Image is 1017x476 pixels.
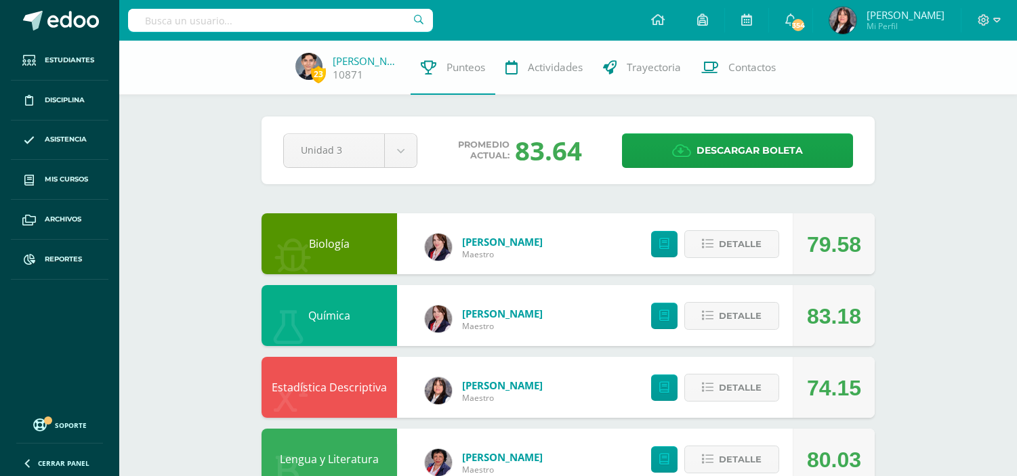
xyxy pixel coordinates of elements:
[425,449,452,476] img: 548fc420e693341c90b132a4bde8510f.png
[462,248,543,260] span: Maestro
[447,60,485,74] span: Punteos
[462,235,543,248] a: [PERSON_NAME]
[684,230,779,258] button: Detalle
[627,60,681,74] span: Trayectoria
[462,450,543,464] a: [PERSON_NAME]
[807,214,861,275] div: 79.58
[462,307,543,320] a: [PERSON_NAME]
[301,134,367,166] span: Unidad 3
[38,458,89,468] span: Cerrar panel
[425,377,452,404] img: 97f8099e6289341a6bd39b592ba140fc.png
[719,375,762,400] span: Detalle
[462,378,543,392] a: [PERSON_NAME]
[807,286,861,347] div: 83.18
[867,8,945,22] span: [PERSON_NAME]
[333,68,363,82] a: 10871
[719,447,762,472] span: Detalle
[462,464,543,475] span: Maestro
[55,420,87,430] span: Soporte
[284,134,417,167] a: Unidad 3
[719,303,762,328] span: Detalle
[867,20,945,32] span: Mi Perfil
[829,7,856,34] img: 3b45a564b887a0ac9b77d6386e5289b3.png
[622,133,853,168] a: Descargar boleta
[425,305,452,332] img: a67de8287cfd72052e2d4ae9d3b918b4.png
[333,54,400,68] a: [PERSON_NAME]
[11,121,108,160] a: Asistencia
[262,357,397,418] div: Estadística Descriptiva
[45,55,94,66] span: Estudiantes
[262,285,397,346] div: Química
[11,240,108,280] a: Reportes
[462,392,543,404] span: Maestro
[45,95,85,106] span: Disciplina
[11,41,108,81] a: Estudiantes
[697,134,803,167] span: Descargar boleta
[45,134,87,145] span: Asistencia
[807,358,861,418] div: 74.15
[458,139,510,161] span: Promedio actual:
[11,200,108,240] a: Archivos
[691,41,786,95] a: Contactos
[728,60,776,74] span: Contactos
[295,53,323,80] img: c3fd8e71a23ee05cb5562d348a424f43.png
[45,174,88,185] span: Mis cursos
[16,415,103,433] a: Soporte
[593,41,691,95] a: Trayectoria
[411,41,495,95] a: Punteos
[684,446,779,473] button: Detalle
[719,232,762,257] span: Detalle
[515,133,582,168] div: 83.64
[495,41,593,95] a: Actividades
[11,81,108,121] a: Disciplina
[128,9,433,32] input: Busca un usuario...
[311,66,326,83] span: 23
[262,213,397,274] div: Biología
[45,254,82,265] span: Reportes
[11,160,108,200] a: Mis cursos
[528,60,583,74] span: Actividades
[462,320,543,332] span: Maestro
[425,234,452,261] img: a67de8287cfd72052e2d4ae9d3b918b4.png
[684,374,779,402] button: Detalle
[45,214,81,225] span: Archivos
[791,18,806,33] span: 354
[684,302,779,330] button: Detalle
